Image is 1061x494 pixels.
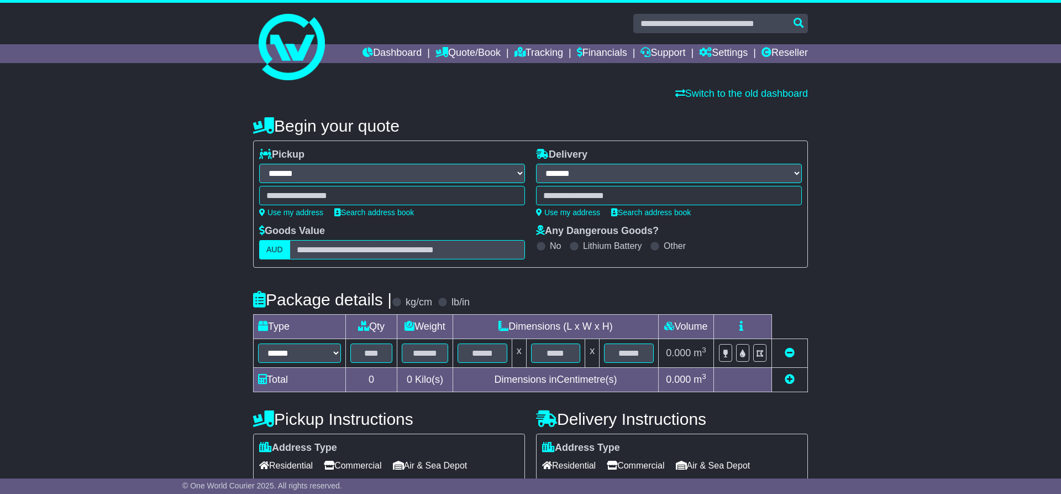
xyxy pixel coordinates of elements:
[393,457,468,474] span: Air & Sea Depot
[259,240,290,259] label: AUD
[542,442,620,454] label: Address Type
[346,315,397,339] td: Qty
[702,346,706,354] sup: 3
[514,44,563,63] a: Tracking
[182,481,342,490] span: © One World Courier 2025. All rights reserved.
[407,374,412,385] span: 0
[607,457,664,474] span: Commercial
[363,44,422,63] a: Dashboard
[536,225,659,237] label: Any Dangerous Goods?
[664,241,686,251] label: Other
[585,339,600,368] td: x
[666,347,691,358] span: 0.000
[536,410,808,428] h4: Delivery Instructions
[254,368,346,392] td: Total
[346,368,397,392] td: 0
[453,368,658,392] td: Dimensions in Centimetre(s)
[702,372,706,381] sup: 3
[694,374,706,385] span: m
[259,442,337,454] label: Address Type
[512,339,526,368] td: x
[254,315,346,339] td: Type
[259,225,325,237] label: Goods Value
[397,315,453,339] td: Weight
[577,44,627,63] a: Financials
[324,457,381,474] span: Commercial
[397,368,453,392] td: Kilo(s)
[253,290,392,309] h4: Package details |
[253,117,808,135] h4: Begin your quote
[550,241,561,251] label: No
[785,347,795,358] a: Remove this item
[451,297,470,309] label: lb/in
[253,410,525,428] h4: Pickup Instructions
[676,457,750,474] span: Air & Sea Depot
[675,88,808,99] a: Switch to the old dashboard
[611,208,691,217] a: Search address book
[406,297,432,309] label: kg/cm
[542,457,596,474] span: Residential
[435,44,501,63] a: Quote/Book
[536,208,600,217] a: Use my address
[334,208,414,217] a: Search address book
[666,374,691,385] span: 0.000
[694,347,706,358] span: m
[761,44,808,63] a: Reseller
[259,208,323,217] a: Use my address
[453,315,658,339] td: Dimensions (L x W x H)
[699,44,748,63] a: Settings
[536,149,587,161] label: Delivery
[259,457,313,474] span: Residential
[658,315,713,339] td: Volume
[785,374,795,385] a: Add new item
[583,241,642,251] label: Lithium Battery
[259,149,304,161] label: Pickup
[640,44,685,63] a: Support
